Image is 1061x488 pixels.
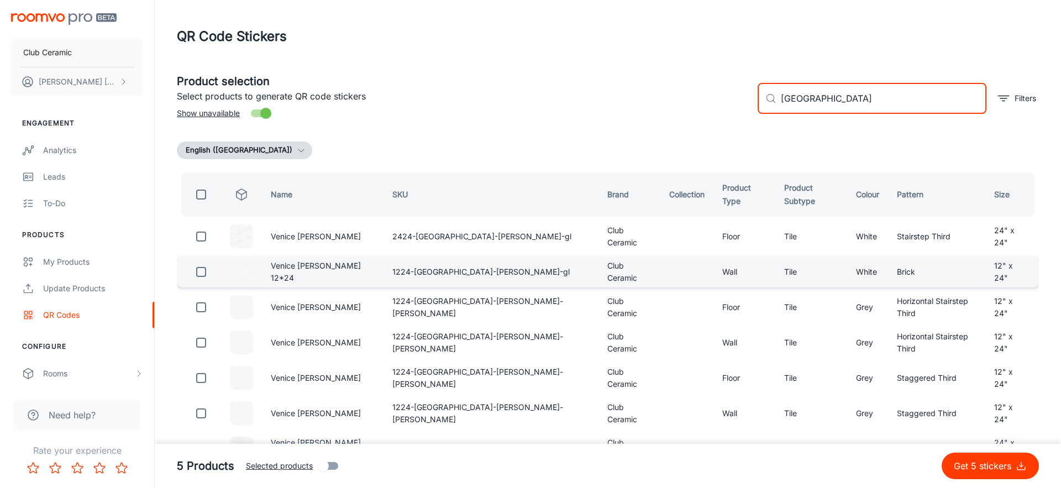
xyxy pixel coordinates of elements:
td: Horizontal Stairstep Third [888,327,985,358]
th: Colour [847,172,888,217]
td: Grey [847,327,888,358]
td: Wall [713,327,775,358]
td: 24" x 48" [985,433,1039,464]
td: 1224-[GEOGRAPHIC_DATA]-[PERSON_NAME]-[PERSON_NAME] [384,292,598,323]
th: Brand [598,172,660,217]
div: Update Products [43,282,143,295]
td: Club Ceramic [598,327,660,358]
th: Pattern [888,172,985,217]
td: Grey [847,292,888,323]
td: Floor [713,363,775,393]
div: Rooms [43,368,134,380]
th: Product Type [713,172,775,217]
img: Roomvo PRO Beta [11,13,117,25]
td: Alternating Half [888,433,985,464]
td: Wall [713,256,775,287]
th: Name [262,172,384,217]
button: Rate 4 star [88,457,111,479]
td: Venice [PERSON_NAME] [262,363,384,393]
td: Club Ceramic [598,398,660,429]
td: Club Ceramic [598,433,660,464]
div: My Products [43,256,143,268]
td: Club Ceramic [598,256,660,287]
p: Get 5 stickers [954,459,1016,473]
td: Floor [713,433,775,464]
p: Rate your experience [9,444,145,457]
td: Tile [775,398,847,429]
div: Analytics [43,144,143,156]
td: 1224-[GEOGRAPHIC_DATA]-[PERSON_NAME]-[PERSON_NAME] [384,363,598,393]
span: Show unavailable [177,107,240,119]
button: Rate 5 star [111,457,133,479]
button: Rate 2 star [44,457,66,479]
div: Leads [43,171,143,183]
th: Collection [660,172,713,217]
td: Wall [713,398,775,429]
td: Tile [775,256,847,287]
td: 12" x 24" [985,256,1039,287]
td: Brick [888,256,985,287]
button: English ([GEOGRAPHIC_DATA]) [177,141,312,159]
input: Search by SKU, brand, collection... [781,83,986,114]
button: Rate 1 star [22,457,44,479]
td: Floor [713,221,775,252]
td: Club Ceramic [598,221,660,252]
button: Club Ceramic [11,38,143,67]
p: Filters [1015,92,1036,104]
h5: Product selection [177,73,749,90]
th: Product Subtype [775,172,847,217]
td: White [847,433,888,464]
span: Need help? [49,408,96,422]
td: Tile [775,221,847,252]
th: Size [985,172,1039,217]
td: Tile [775,433,847,464]
p: [PERSON_NAME] [PERSON_NAME] [39,76,117,88]
td: 12" x 24" [985,363,1039,393]
td: Staggered Third [888,398,985,429]
td: Tile [775,327,847,358]
td: 1224-[GEOGRAPHIC_DATA]-[PERSON_NAME]-[PERSON_NAME] [384,398,598,429]
td: Venice [PERSON_NAME] [262,221,384,252]
td: Venice [PERSON_NAME] [262,398,384,429]
h1: QR Code Stickers [177,27,287,46]
td: Stairstep Third [888,221,985,252]
td: 12" x 24" [985,398,1039,429]
td: White [847,256,888,287]
button: filter [995,90,1039,107]
td: 2424-[GEOGRAPHIC_DATA]-[PERSON_NAME]-gl [384,221,598,252]
td: Club Ceramic [598,292,660,323]
p: Select products to generate QR code stickers [177,90,749,103]
button: Get 5 stickers [942,453,1039,479]
span: Selected products [246,460,313,472]
td: Venice [PERSON_NAME] 12*24 [262,256,384,287]
td: 1224-[GEOGRAPHIC_DATA]-[PERSON_NAME]-gl [384,256,598,287]
td: 2448-[GEOGRAPHIC_DATA]-[PERSON_NAME] [384,433,598,464]
td: Horizontal Stairstep Third [888,292,985,323]
button: [PERSON_NAME] [PERSON_NAME] [11,67,143,96]
td: Venice [PERSON_NAME] [262,292,384,323]
td: Floor [713,292,775,323]
td: Tile [775,363,847,393]
h5: 5 Products [177,458,234,474]
div: To-do [43,197,143,209]
button: Rate 3 star [66,457,88,479]
td: Grey [847,363,888,393]
td: Club Ceramic [598,363,660,393]
td: 24" x 24" [985,221,1039,252]
td: White [847,221,888,252]
td: 12" x 24" [985,292,1039,323]
th: SKU [384,172,598,217]
td: Grey [847,398,888,429]
td: Tile [775,292,847,323]
td: 12" x 24" [985,327,1039,358]
p: Club Ceramic [23,46,72,59]
td: Venice [PERSON_NAME] 24*48 [262,433,384,464]
div: QR Codes [43,309,143,321]
td: 1224-[GEOGRAPHIC_DATA]-[PERSON_NAME]-[PERSON_NAME] [384,327,598,358]
td: Venice [PERSON_NAME] [262,327,384,358]
td: Staggered Third [888,363,985,393]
